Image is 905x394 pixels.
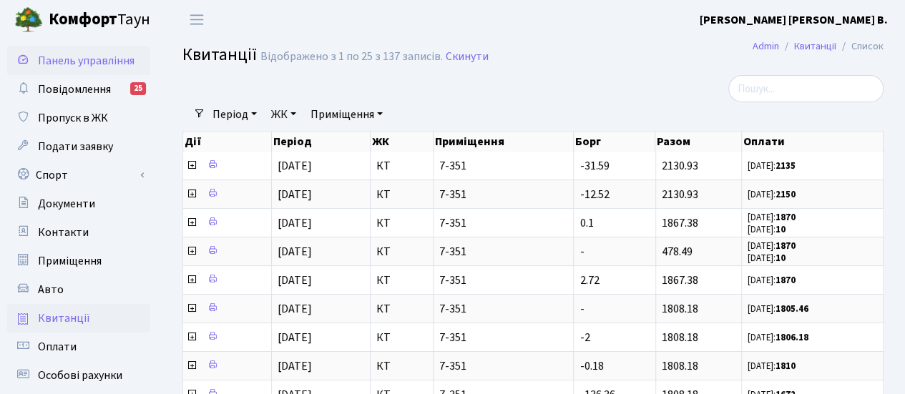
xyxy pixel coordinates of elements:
a: Приміщення [7,247,150,275]
span: КТ [376,189,427,200]
span: 1867.38 [662,215,698,231]
span: КТ [376,303,427,315]
a: Скинути [446,50,489,64]
span: [DATE] [278,187,312,202]
a: Квитанції [7,304,150,333]
a: [PERSON_NAME] [PERSON_NAME] В. [700,11,888,29]
span: 7-351 [439,160,567,172]
small: [DATE]: [748,252,786,265]
a: Повідомлення25 [7,75,150,104]
span: 1867.38 [662,272,698,288]
a: Контакти [7,218,150,247]
small: [DATE]: [748,188,796,201]
b: 2150 [776,188,796,201]
span: 7-351 [439,246,567,257]
th: Дії [183,132,272,152]
span: 1808.18 [662,301,698,317]
span: -31.59 [579,158,609,174]
b: 1870 [776,211,796,224]
span: Квитанції [182,42,257,67]
th: ЖК [371,132,434,152]
span: Подати заявку [38,139,113,154]
span: [DATE] [278,301,312,317]
img: logo.png [14,6,43,34]
span: 2.72 [579,272,599,288]
span: КТ [376,246,427,257]
b: 2135 [776,159,796,172]
b: 10 [776,223,786,236]
a: Квитанції [794,39,836,54]
a: Спорт [7,161,150,189]
span: Приміщення [38,253,102,269]
span: КТ [376,360,427,372]
b: 1870 [776,240,796,252]
small: [DATE]: [748,360,796,373]
th: Оплати [742,132,884,152]
a: Документи [7,189,150,218]
a: ЖК [265,102,302,127]
th: Період [272,132,370,152]
b: 1806.18 [776,331,808,344]
span: 1808.18 [662,330,698,345]
span: 0.1 [579,215,593,231]
input: Пошук... [728,75,884,102]
span: 1808.18 [662,358,698,374]
span: Особові рахунки [38,368,122,383]
span: Оплати [38,339,77,355]
b: Комфорт [49,8,117,31]
span: [DATE] [278,272,312,288]
a: Панель управління [7,46,150,75]
span: Контакти [38,225,89,240]
span: [DATE] [278,215,312,231]
b: 10 [776,252,786,265]
small: [DATE]: [748,159,796,172]
span: 7-351 [439,189,567,200]
span: 2130.93 [662,187,698,202]
a: Приміщення [305,102,388,127]
li: Список [836,39,884,54]
span: [DATE] [278,330,312,345]
small: [DATE]: [748,331,808,344]
small: [DATE]: [748,302,808,315]
span: Квитанції [38,310,90,326]
span: [DATE] [278,158,312,174]
span: Повідомлення [38,82,111,97]
nav: breadcrumb [731,31,905,61]
a: Admin [753,39,779,54]
div: 25 [130,82,146,95]
span: Пропуск в ЖК [38,110,108,126]
span: 7-351 [439,332,567,343]
a: Період [207,102,263,127]
a: Оплати [7,333,150,361]
small: [DATE]: [748,211,796,224]
span: -2 [579,330,590,345]
b: 1870 [776,274,796,287]
span: -0.18 [579,358,603,374]
b: 1805.46 [776,302,808,315]
b: [PERSON_NAME] [PERSON_NAME] В. [700,12,888,28]
th: Приміщення [434,132,574,152]
b: 1810 [776,360,796,373]
span: 7-351 [439,275,567,286]
span: КТ [376,217,427,229]
th: Разом [655,132,741,152]
span: [DATE] [278,358,312,374]
span: КТ [376,275,427,286]
a: Особові рахунки [7,361,150,390]
span: КТ [376,332,427,343]
span: 7-351 [439,217,567,229]
a: Подати заявку [7,132,150,161]
th: Борг [574,132,655,152]
span: 7-351 [439,303,567,315]
div: Відображено з 1 по 25 з 137 записів. [260,50,443,64]
span: Панель управління [38,53,134,69]
span: 7-351 [439,360,567,372]
a: Пропуск в ЖК [7,104,150,132]
button: Переключити навігацію [179,8,215,31]
small: [DATE]: [748,223,786,236]
span: Таун [49,8,150,32]
span: -12.52 [579,187,609,202]
span: Авто [38,282,64,297]
span: Документи [38,196,95,212]
span: 2130.93 [662,158,698,174]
